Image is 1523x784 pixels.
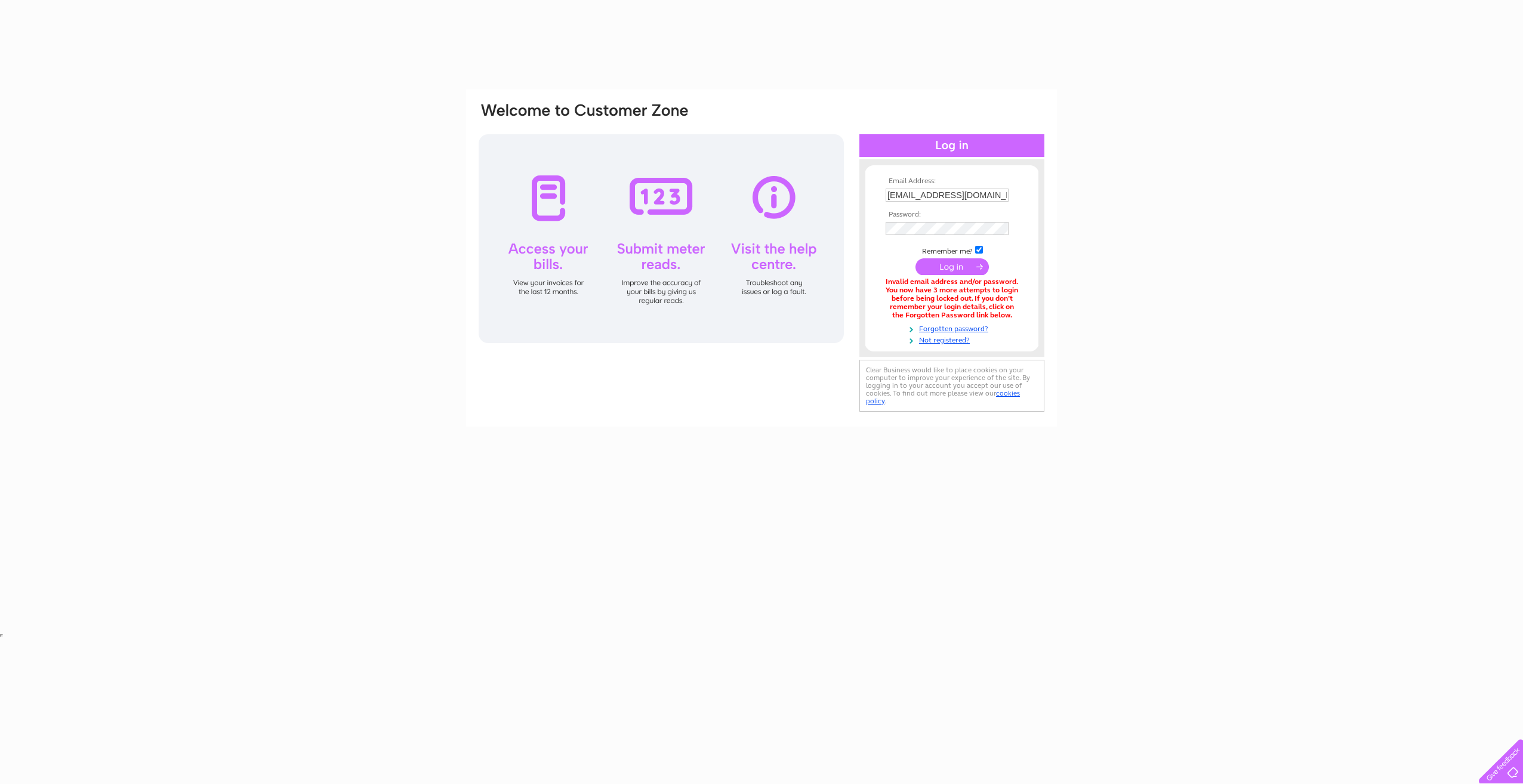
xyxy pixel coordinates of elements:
[859,360,1044,412] div: Clear Business would like to place cookies on your computer to improve your experience of the sit...
[886,278,1018,319] div: Invalid email address and/or password. You now have 3 more attempts to login before being locked ...
[883,244,1021,256] td: Remember me?
[886,322,1021,334] a: Forgotten password?
[866,389,1020,405] a: cookies policy
[883,177,1021,186] th: Email Address:
[915,258,989,275] input: Submit
[886,334,1021,345] a: Not registered?
[883,211,1021,219] th: Password:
